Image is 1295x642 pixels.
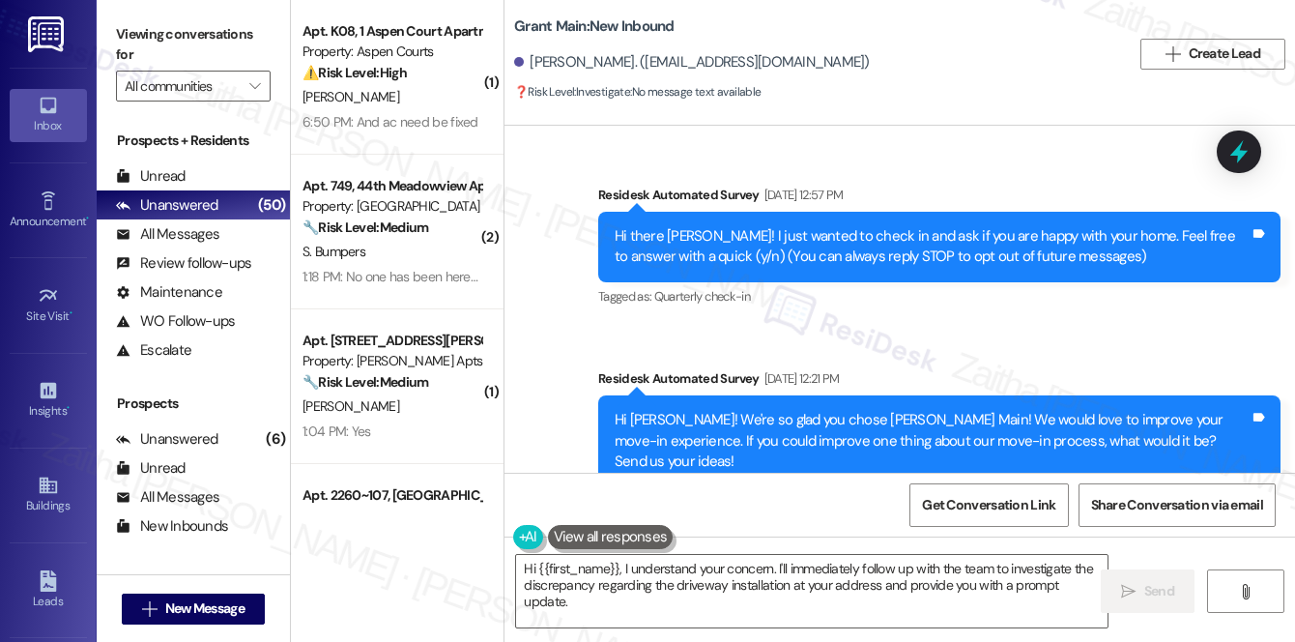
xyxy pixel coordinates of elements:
input: All communities [125,71,240,102]
div: Tagged as: [598,282,1281,310]
span: New Message [165,598,245,619]
div: (6) [261,424,290,454]
span: Create Lead [1189,44,1260,64]
div: WO Follow-ups [116,311,235,332]
a: Site Visit • [10,279,87,332]
div: Unanswered [116,195,218,216]
div: All Messages [116,224,219,245]
div: Review follow-ups [116,253,251,274]
div: Residesk Automated Survey [598,368,1281,395]
i:  [1165,46,1180,62]
div: Apt. 2260~107, [GEOGRAPHIC_DATA] [302,485,481,506]
div: Unanswered [116,429,218,450]
div: Property: [GEOGRAPHIC_DATA] [302,196,481,217]
div: Property: [PERSON_NAME] Apts [302,351,481,371]
span: Get Conversation Link [922,495,1055,515]
span: Send [1144,581,1174,601]
div: Hi [PERSON_NAME]! We're so glad you chose [PERSON_NAME] Main! We would love to improve your move-... [615,410,1250,472]
div: 1:18 PM: No one has been here to look at it or fix it. [302,268,576,285]
div: 6:50 PM: And ac need be fixed [302,113,478,131]
img: ResiDesk Logo [28,16,68,52]
span: [PERSON_NAME] [302,397,399,415]
div: Hi there [PERSON_NAME]! I just wanted to check in and ask if you are happy with your home. Feel f... [615,226,1250,268]
span: : No message text available [514,82,762,102]
a: Leads [10,565,87,617]
div: 1:04 PM: Yes [302,423,371,440]
div: Residents [97,570,290,591]
a: Insights • [10,374,87,426]
div: [PERSON_NAME]. ([EMAIL_ADDRESS][DOMAIN_NAME]) [514,52,870,73]
button: Send [1101,569,1194,613]
i:  [142,601,157,617]
label: Viewing conversations for [116,19,271,71]
span: • [70,306,72,320]
div: [DATE] 12:57 PM [760,185,844,205]
div: Property: Aspen Courts [302,42,481,62]
div: Unread [116,458,186,479]
button: Get Conversation Link [909,483,1068,527]
b: Grant Main: New Inbound [514,16,675,37]
div: Maintenance [116,282,222,303]
strong: 🔧 Risk Level: Medium [302,373,428,391]
button: Share Conversation via email [1079,483,1276,527]
strong: ❓ Risk Level: Investigate [514,84,630,100]
a: Buildings [10,469,87,521]
div: Residesk Automated Survey [598,185,1281,212]
span: Quarterly check-in [654,288,750,305]
i:  [1121,584,1136,599]
span: Share Conversation via email [1091,495,1263,515]
a: Inbox [10,89,87,141]
div: New Inbounds [116,516,228,537]
div: Apt. [STREET_ADDRESS][PERSON_NAME] [302,331,481,351]
div: Apt. K08, 1 Aspen Court Apartments [302,21,481,42]
div: Unread [116,166,186,187]
i:  [1238,584,1252,599]
i:  [249,78,260,94]
div: Apt. 749, 44th Meadowview Apartments [302,176,481,196]
strong: 🔧 Risk Level: Medium [302,219,428,236]
button: New Message [122,594,265,625]
div: Prospects + Residents [97,131,290,151]
textarea: Hi {{first_name}}, I understand your concern. I'll immediately follow up with the team to investi... [516,555,1108,627]
div: [DATE] 12:21 PM [760,368,840,389]
div: All Messages [116,487,219,508]
div: Escalate [116,340,191,361]
button: Create Lead [1140,39,1285,70]
span: S. Bumpers [302,243,365,260]
span: [PERSON_NAME] [302,88,399,105]
span: • [67,401,70,415]
div: Prospects [97,394,290,414]
strong: ⚠️ Risk Level: High [302,64,407,81]
div: (50) [253,190,290,220]
span: • [86,212,89,225]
